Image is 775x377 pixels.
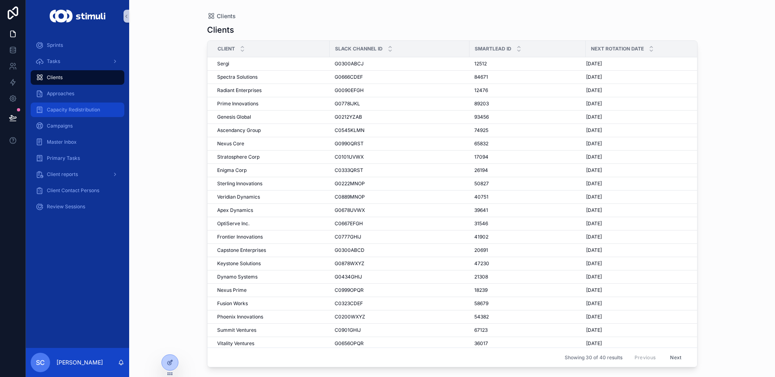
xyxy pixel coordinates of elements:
a: 74925 [474,127,581,134]
span: [DATE] [586,234,602,240]
a: Radiant Enterprises [217,87,325,94]
a: G0090EFGH [335,87,465,94]
a: Sterling Innovations [217,180,325,187]
span: 39641 [474,207,488,214]
span: Nexus Core [217,140,244,147]
span: G0300ABCD [335,247,364,253]
span: C0777GHIJ [335,234,361,240]
span: 17094 [474,154,488,160]
a: [DATE] [586,234,700,240]
a: 41902 [474,234,581,240]
span: Enigma Corp [217,167,247,174]
span: Vitality Ventures [217,340,254,347]
span: G0678UVWX [335,207,365,214]
span: [DATE] [586,300,602,307]
span: Genesis Global [217,114,251,120]
span: [DATE] [586,220,602,227]
span: C0667EFGH [335,220,363,227]
a: [DATE] [586,260,700,267]
a: Clients [31,70,124,85]
span: [DATE] [586,274,602,280]
span: [DATE] [586,180,602,187]
span: Sprints [47,42,63,48]
span: C0333QRST [335,167,363,174]
span: 18239 [474,287,488,293]
a: C0901GHIJ [335,327,465,333]
a: G0678UVWX [335,207,465,214]
span: 12512 [474,61,487,67]
span: Nexus Prime [217,287,247,293]
span: G0666CDEF [335,74,363,80]
span: Capstone Enterprises [217,247,266,253]
span: Campaigns [47,123,73,129]
span: C0545KLMN [335,127,364,134]
a: 20691 [474,247,581,253]
a: Vitality Ventures [217,340,325,347]
a: 12512 [474,61,581,67]
a: 21308 [474,274,581,280]
span: [DATE] [586,287,602,293]
a: C0323CDEF [335,300,465,307]
a: [DATE] [586,180,700,187]
span: 21308 [474,274,488,280]
span: C0323CDEF [335,300,363,307]
a: Spectra Solutions [217,74,325,80]
a: 40751 [474,194,581,200]
span: [DATE] [586,114,602,120]
button: Next [664,351,687,364]
span: G0222MNOP [335,180,365,187]
span: Veridian Dynamics [217,194,260,200]
span: Summit Ventures [217,327,256,333]
a: Tasks [31,54,124,69]
span: Client [218,46,235,52]
a: G0990QRST [335,140,465,147]
span: C0200WXYZ [335,314,365,320]
span: G0300ABCJ [335,61,364,67]
a: [DATE] [586,247,700,253]
span: 74925 [474,127,488,134]
a: 36017 [474,340,581,347]
a: Keystone Solutions [217,260,325,267]
span: 20691 [474,247,488,253]
span: [DATE] [586,207,602,214]
span: Tasks [47,58,60,65]
a: G0878WXYZ [335,260,465,267]
span: 50827 [474,180,489,187]
span: G0878WXYZ [335,260,364,267]
div: scrollable content [26,32,129,224]
span: Frontier Innovations [217,234,263,240]
a: [DATE] [586,300,700,307]
span: Dynamo Systems [217,274,258,280]
a: 18239 [474,287,581,293]
span: G0212YZAB [335,114,362,120]
span: [DATE] [586,340,602,347]
a: Capstone Enterprises [217,247,325,253]
a: C0101UVWX [335,154,465,160]
a: 26194 [474,167,581,174]
a: Review Sessions [31,199,124,214]
a: G0656OPQR [335,340,465,347]
a: C0545KLMN [335,127,465,134]
span: 54382 [474,314,489,320]
a: G0300ABCD [335,247,465,253]
span: 12476 [474,87,488,94]
a: Client Contact Persons [31,183,124,198]
span: C0901GHIJ [335,327,361,333]
span: Stratosphere Corp [217,154,260,160]
span: Showing 30 of 40 results [565,354,622,361]
span: Review Sessions [47,203,85,210]
span: G0434GHIJ [335,274,362,280]
a: Dynamo Systems [217,274,325,280]
a: 39641 [474,207,581,214]
a: Phoenix Innovations [217,314,325,320]
a: [DATE] [586,87,700,94]
a: [DATE] [586,127,700,134]
a: Capacity Redistribution [31,103,124,117]
a: Primary Tasks [31,151,124,165]
a: [DATE] [586,340,700,347]
span: [DATE] [586,61,602,67]
a: Prime Innovations [217,101,325,107]
a: 58679 [474,300,581,307]
span: Radiant Enterprises [217,87,262,94]
span: [DATE] [586,154,602,160]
